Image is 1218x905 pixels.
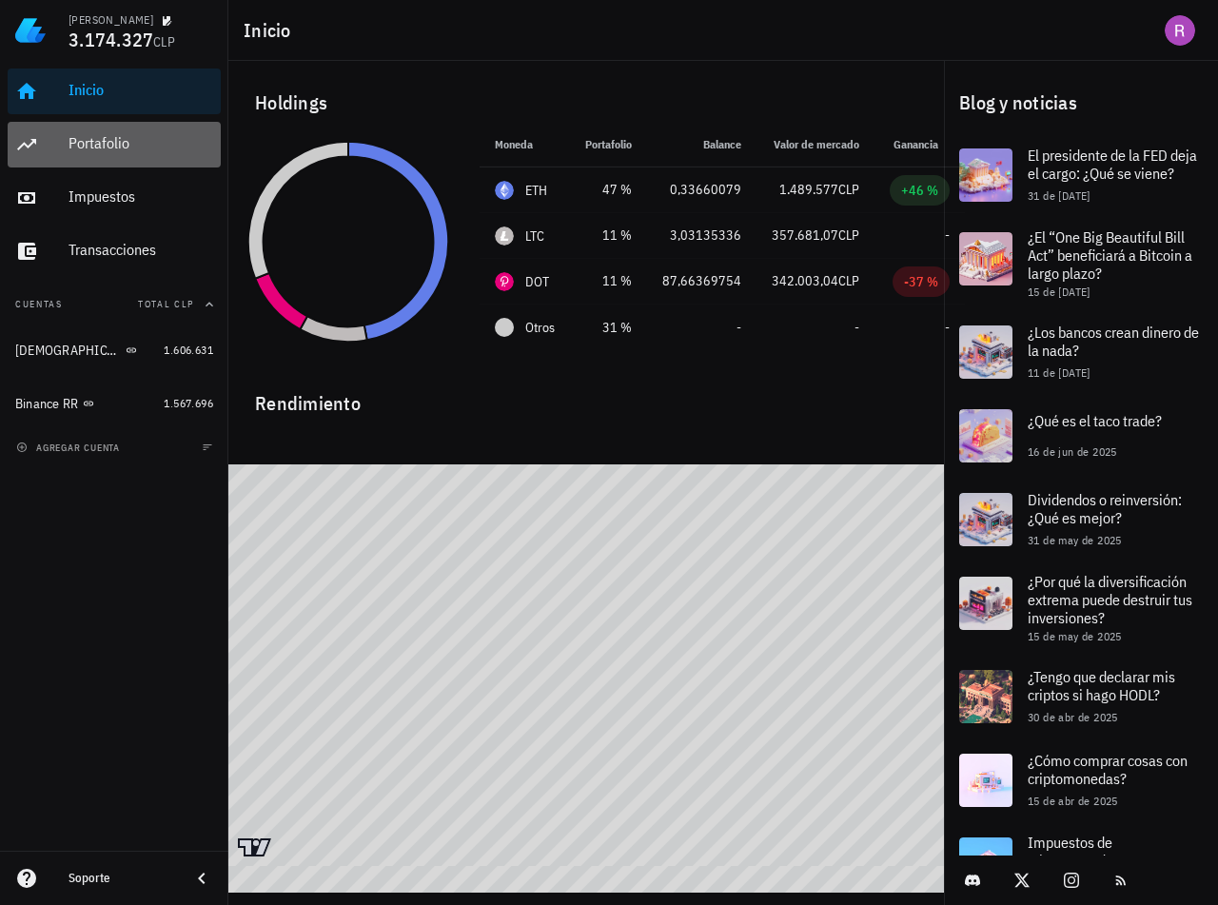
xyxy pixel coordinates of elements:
th: Valor de mercado [756,122,874,167]
span: 30 de abr de 2025 [1028,710,1118,724]
th: Portafolio [570,122,647,167]
a: ¿Cómo comprar cosas con criptomonedas? 15 de abr de 2025 [944,738,1218,822]
span: - [737,319,741,336]
div: 11 % [585,271,632,291]
th: Moneda [480,122,570,167]
span: 3.174.327 [69,27,153,52]
div: 3,03135336 [662,226,741,246]
a: Binance RR 1.567.696 [8,381,221,426]
span: agregar cuenta [20,442,120,454]
div: Holdings [240,72,933,133]
a: El presidente de la FED deja el cargo: ¿Qué se viene? 31 de [DATE] [944,133,1218,217]
span: CLP [838,272,859,289]
span: ¿Cómo comprar cosas con criptomonedas? [1028,751,1188,788]
div: -37 % [904,272,938,291]
a: ¿Los bancos crean dinero de la nada? 11 de [DATE] [944,310,1218,394]
span: ¿El “One Big Beautiful Bill Act” beneficiará a Bitcoin a largo plazo? [1028,227,1192,283]
div: 0,33660079 [662,180,741,200]
a: ¿El “One Big Beautiful Bill Act” beneficiará a Bitcoin a largo plazo? 15 de [DATE] [944,217,1218,310]
div: Inicio [69,81,213,99]
span: ¿Qué es el taco trade? [1028,411,1162,430]
span: 31 de [DATE] [1028,188,1090,203]
span: 31 de may de 2025 [1028,533,1122,547]
div: Rendimiento [240,373,933,419]
span: CLP [838,181,859,198]
img: LedgiFi [15,15,46,46]
span: 15 de may de 2025 [1028,629,1122,643]
div: DOT-icon [495,272,514,291]
span: 1.489.577 [779,181,838,198]
a: Impuestos [8,175,221,221]
a: Charting by TradingView [238,838,271,856]
span: ¿Tengo que declarar mis criptos si hago HODL? [1028,667,1175,704]
span: 342.003,04 [772,272,838,289]
span: 357.681,07 [772,226,838,244]
div: 31 % [585,318,632,338]
div: 87,66369754 [662,271,741,291]
button: CuentasTotal CLP [8,282,221,327]
a: ¿Tengo que declarar mis criptos si hago HODL? 30 de abr de 2025 [944,655,1218,738]
span: 1.567.696 [164,396,213,410]
div: Portafolio [69,134,213,152]
div: Transacciones [69,241,213,259]
span: Dividendos o reinversión: ¿Qué es mejor? [1028,490,1182,527]
a: Dividendos o reinversión: ¿Qué es mejor? 31 de may de 2025 [944,478,1218,561]
div: 47 % [585,180,632,200]
div: DOT [525,272,550,291]
span: Total CLP [138,298,194,310]
div: Impuestos [69,187,213,206]
span: 15 de abr de 2025 [1028,794,1118,808]
span: 11 de [DATE] [1028,365,1090,380]
a: [DEMOGRAPHIC_DATA][PERSON_NAME] 1.606.631 [8,327,221,373]
span: 16 de jun de 2025 [1028,444,1117,459]
span: ¿Los bancos crean dinero de la nada? [1028,323,1199,360]
span: CLP [153,33,175,50]
div: [PERSON_NAME] [69,12,153,28]
th: Balance [647,122,756,167]
div: LTC-icon [495,226,514,246]
div: Binance RR [15,396,79,412]
div: Blog y noticias [944,72,1218,133]
a: Portafolio [8,122,221,167]
a: ¿Por qué la diversificación extrema puede destruir tus inversiones? 15 de may de 2025 [944,561,1218,655]
a: Transacciones [8,228,221,274]
span: - [855,319,859,336]
div: ETH-icon [495,181,514,200]
span: CLP [838,226,859,244]
a: ¿Qué es el taco trade? 16 de jun de 2025 [944,394,1218,478]
span: Ganancia [894,137,950,151]
button: agregar cuenta [11,438,128,457]
div: ETH [525,181,548,200]
div: [DEMOGRAPHIC_DATA][PERSON_NAME] [15,343,122,359]
span: 1.606.631 [164,343,213,357]
span: ¿Por qué la diversificación extrema puede destruir tus inversiones? [1028,572,1192,627]
span: Otros [525,318,555,338]
div: +46 % [901,181,938,200]
div: Soporte [69,871,175,886]
span: El presidente de la FED deja el cargo: ¿Qué se viene? [1028,146,1197,183]
div: LTC [525,226,545,246]
h1: Inicio [244,15,299,46]
span: 15 de [DATE] [1028,285,1090,299]
a: Inicio [8,69,221,114]
div: 11 % [585,226,632,246]
div: avatar [1165,15,1195,46]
